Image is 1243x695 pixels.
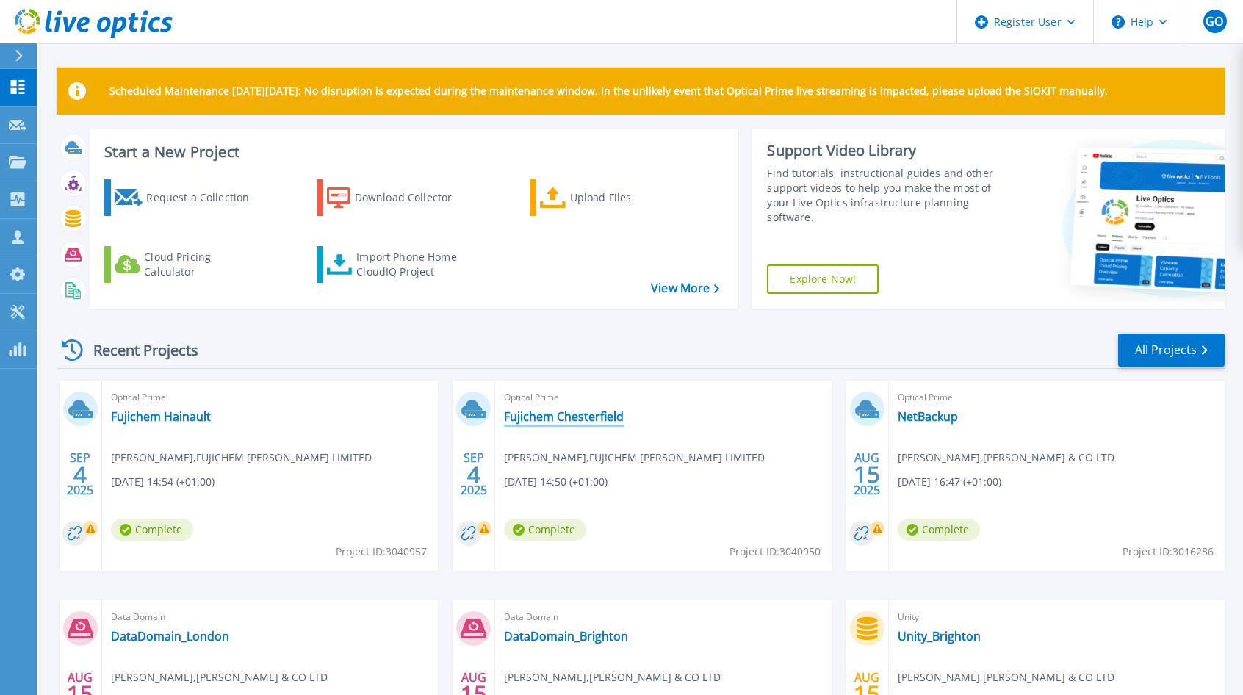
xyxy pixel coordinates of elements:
[898,450,1114,466] span: [PERSON_NAME] , [PERSON_NAME] & CO LTD
[898,629,981,644] a: Unity_Brighton
[898,409,958,424] a: NetBackup
[504,474,608,490] span: [DATE] 14:50 (+01:00)
[111,629,229,644] a: DataDomain_London
[109,85,1108,97] p: Scheduled Maintenance [DATE][DATE]: No disruption is expected during the maintenance window. In t...
[111,389,429,406] span: Optical Prime
[898,389,1216,406] span: Optical Prime
[111,669,328,685] span: [PERSON_NAME] , [PERSON_NAME] & CO LTD
[504,450,765,466] span: [PERSON_NAME] , FUJICHEM [PERSON_NAME] LIMITED
[111,474,215,490] span: [DATE] 14:54 (+01:00)
[355,183,472,212] div: Download Collector
[1206,15,1223,27] span: GO
[104,246,268,283] a: Cloud Pricing Calculator
[504,609,822,625] span: Data Domain
[651,281,719,295] a: View More
[767,141,1006,160] div: Support Video Library
[66,447,94,501] div: SEP 2025
[467,468,480,480] span: 4
[104,179,268,216] a: Request a Collection
[767,264,879,294] a: Explore Now!
[898,474,1001,490] span: [DATE] 16:47 (+01:00)
[336,544,427,560] span: Project ID: 3040957
[570,183,688,212] div: Upload Files
[898,669,1114,685] span: [PERSON_NAME] , [PERSON_NAME] & CO LTD
[1118,334,1225,367] a: All Projects
[504,409,624,424] a: Fujichem Chesterfield
[73,468,87,480] span: 4
[111,450,372,466] span: [PERSON_NAME] , FUJICHEM [PERSON_NAME] LIMITED
[504,669,721,685] span: [PERSON_NAME] , [PERSON_NAME] & CO LTD
[898,609,1216,625] span: Unity
[767,166,1006,225] div: Find tutorials, instructional guides and other support videos to help you make the most of your L...
[854,468,880,480] span: 15
[504,519,586,541] span: Complete
[144,250,262,279] div: Cloud Pricing Calculator
[111,409,211,424] a: Fujichem Hainault
[530,179,693,216] a: Upload Files
[104,144,719,160] h3: Start a New Project
[111,609,429,625] span: Data Domain
[146,183,264,212] div: Request a Collection
[1123,544,1214,560] span: Project ID: 3016286
[356,250,471,279] div: Import Phone Home CloudIQ Project
[317,179,480,216] a: Download Collector
[460,447,488,501] div: SEP 2025
[57,332,218,368] div: Recent Projects
[111,519,193,541] span: Complete
[504,389,822,406] span: Optical Prime
[729,544,821,560] span: Project ID: 3040950
[853,447,881,501] div: AUG 2025
[504,629,628,644] a: DataDomain_Brighton
[898,519,980,541] span: Complete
